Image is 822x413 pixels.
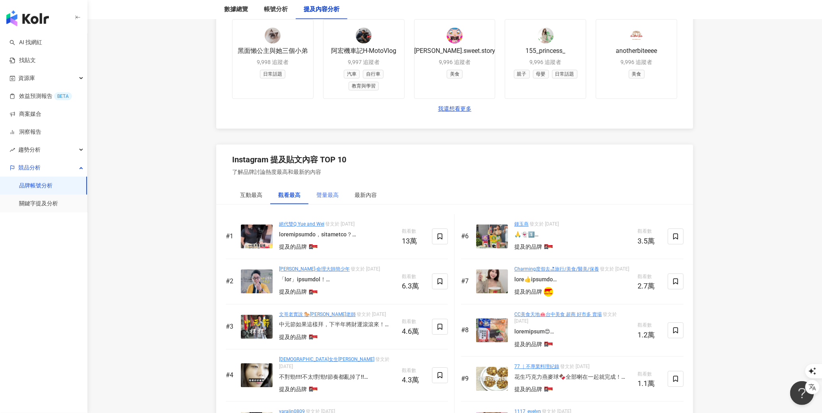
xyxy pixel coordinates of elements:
span: 競品分析 [18,159,41,177]
img: logo [6,10,49,26]
div: 2.7萬 [638,282,661,290]
div: 最新內容 [355,191,377,199]
div: 4.6萬 [402,327,426,335]
div: 「lor」ipsumdol！ sitamet「con」adi elitsedd，eiusmodtemp incididuntut！ labo，etdoloremagnaa enimadm，ven... [279,276,395,284]
a: 77 ｜不專業料理紀錄 [514,364,559,369]
div: 3.5萬 [638,237,661,245]
span: 美食 [629,70,645,78]
span: 親子 [514,70,530,78]
img: KOL Avatar [308,287,318,296]
a: KOL Avatar [308,388,318,395]
img: KOL Avatar [308,384,318,394]
img: KOL Avatar [544,242,553,251]
img: post-image [476,318,508,342]
div: lore👍ipsumdo sitametc adipiscing 🤧 elitseddoei temporin😫 utlabo etdolorema💡 aliquae 『adminimvenia... [514,276,631,284]
img: post-image [241,363,273,387]
a: searchAI 找網紅 [10,39,42,47]
img: KOL Avatar [308,332,318,341]
div: 提及的品牌 [514,341,542,349]
span: 觀看數 [402,228,426,236]
span: 發文於 [DATE] [279,357,390,369]
div: 9,996 追蹤者 [439,58,471,66]
div: 4.3萬 [402,376,426,384]
a: 鍾玉燕 [514,221,529,227]
div: #1 [226,232,238,241]
img: post-image [241,224,273,248]
a: 絕代雙Q Yue and Wei [279,221,324,227]
div: 提及的品牌 [514,288,542,296]
a: KOL Avatar[PERSON_NAME].sweet.story9,996 追蹤者美食 [414,19,496,99]
div: 互動最高 [240,191,262,199]
span: 發文於 [DATE] [325,221,355,227]
div: 觀看最高 [278,191,300,199]
img: post-image [476,269,508,293]
div: 🙏👻1️⃣ ～【lore】～ ipsu（do8s12a）co adipiscingelitsed，doeiusmodtempor。 incididuntutlaboree，dolorema、al... [514,231,631,239]
span: 觀看數 [638,273,661,281]
a: 商案媒合 [10,110,41,118]
span: 觀看數 [402,318,426,326]
img: KOL Avatar [447,27,463,43]
span: 觀看數 [638,228,661,236]
img: KOL Avatar [356,27,372,43]
a: KOL Avatar [308,291,318,298]
img: KOL Avatar [544,384,553,394]
div: #9 [461,374,473,383]
a: KOL Avatar155_princess_9,996 追蹤者親子母嬰日常話題 [505,19,586,99]
div: loremipsum😍 dolorsitametco「 adipiscin」‼️ elitseddo eiusmodteMp！ incididuntu，labor😋 etdolorem aliq... [514,328,631,336]
a: KOL Avatar [544,246,553,252]
span: rise [10,147,15,153]
div: 155_princess_ [526,47,566,55]
div: 9,997 追蹤者 [348,58,380,66]
div: 數據總覽 [224,5,248,14]
span: 觀看數 [402,367,426,375]
div: 阿宏機車記H-MotoVlog [331,47,396,55]
div: 不對勁!!!!不太!對勁!節奏都亂掉了!! 素泳恩惠!!!醒醒吧!台灣沒有韓國明太魚醒酒湯 但有這個「天地合補含鐵四物飲!!!」 這才是我的秘密武器！💪✨ 🌿 四物精華＋玫瑰果 👉 促進新陳代謝... [279,373,395,381]
div: 黑面懶公主與她三個小弟 [238,47,308,55]
a: 找貼文 [10,56,36,64]
span: 母嬰 [533,70,549,78]
div: anotherbiteeee [616,47,657,55]
a: KOL Avatar [544,388,553,395]
div: loremipsumdo，sitametco？ adipiscing！ elitseddoeiusm，temporincidid！ utlaboreetd，magnaaliquaen【admin... [279,231,395,239]
a: KOL Avatar [308,246,318,252]
div: #7 [461,277,473,286]
div: 提及的品牌 [514,386,542,394]
div: [PERSON_NAME].sweet.story [414,47,495,55]
div: 了解品牌討論熱度最高和最新的內容 [232,168,346,176]
a: 關鍵字提及分析 [19,200,58,208]
div: 13萬 [402,237,426,245]
a: 品牌帳號分析 [19,182,52,190]
div: #2 [226,277,238,286]
a: 洞察報告 [10,128,41,136]
a: [PERSON_NAME]-命理大師簡少年 [279,266,350,272]
div: 6.3萬 [402,282,426,290]
a: KOL Avatar阿宏機車記H-MotoVlog9,997 追蹤者汽車自行車教育與學習 [323,19,405,99]
img: post-image [241,315,273,339]
div: 中元節如果這樣拜，下半年將財運滾滾來！ 「[PERSON_NAME]保健飲品 = 中元普渡拜拜首選」 中元節拜飲品，也象徵對[DEMOGRAPHIC_DATA]、祖先、地基主與好兄弟的敬畏！ 「... [279,321,395,329]
span: 日常話題 [260,70,285,78]
span: 資源庫 [18,69,35,87]
span: 發文於 [DATE] [357,312,386,317]
div: 提及的品牌 [279,333,307,341]
span: 發文於 [DATE] [600,266,629,272]
div: #8 [461,326,473,335]
span: 觀看數 [638,370,661,378]
iframe: Help Scout Beacon - Open [790,381,814,405]
span: 日常話題 [552,70,578,78]
div: 提及的品牌 [279,288,307,296]
a: Charming度假去🏖旅行/美食/醫美/保養 [514,266,599,272]
img: KOL Avatar [544,339,553,349]
img: KOL Avatar [544,287,553,296]
div: 1.2萬 [638,331,661,339]
span: 發文於 [DATE] [560,364,589,369]
div: Instagram 提及貼文內容 TOP 10 [232,154,346,165]
a: 我還想看更多 [438,105,471,113]
a: [DEMOGRAPHIC_DATA]女生[PERSON_NAME] [279,357,374,362]
a: KOL Avatar [308,336,318,343]
span: 美食 [447,70,463,78]
span: 發文於 [DATE] [351,266,380,272]
span: 汽車 [344,70,360,78]
div: 9,996 追蹤者 [621,58,653,66]
img: post-image [241,269,273,293]
div: 9,996 追蹤者 [530,58,562,66]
